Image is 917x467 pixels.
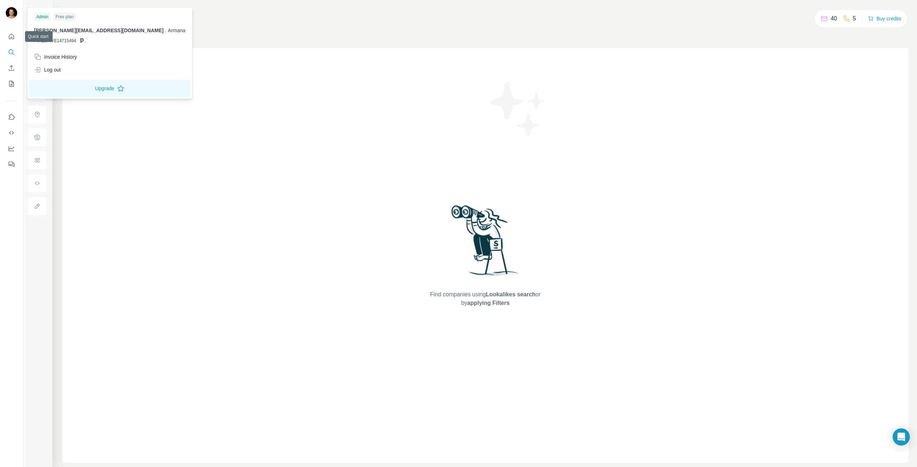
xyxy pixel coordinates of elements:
img: Surfe Illustration - Woman searching with binoculars [448,203,523,283]
span: Find companies using or by [428,290,543,307]
span: applying Filters [467,300,509,306]
img: Surfe Illustration - Stars [485,77,550,141]
button: Feedback [6,158,17,171]
span: [PERSON_NAME][EMAIL_ADDRESS][DOMAIN_NAME] [34,28,164,33]
div: Admin [34,13,51,21]
button: Buy credits [868,14,901,24]
button: Search [6,46,17,59]
p: 40 [831,14,837,23]
button: Use Surfe on LinkedIn [6,111,17,123]
div: Open Intercom Messenger [893,428,910,446]
img: Avatar [6,7,17,19]
div: Free plan [53,13,76,21]
div: Invoice History [34,53,77,60]
span: Lookalikes search [486,291,536,297]
button: Upgrade [29,80,191,97]
button: Enrich CSV [6,62,17,74]
h4: Search [62,9,908,19]
span: Armana [168,28,186,33]
button: My lists [6,77,17,90]
button: Use Surfe API [6,126,17,139]
button: Quick start [6,30,17,43]
button: Show [22,4,52,15]
span: . [165,28,167,33]
p: 5 [853,14,856,23]
span: PIPEDRIVE14715494 [34,38,76,44]
button: Dashboard [6,142,17,155]
div: Log out [34,66,61,73]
